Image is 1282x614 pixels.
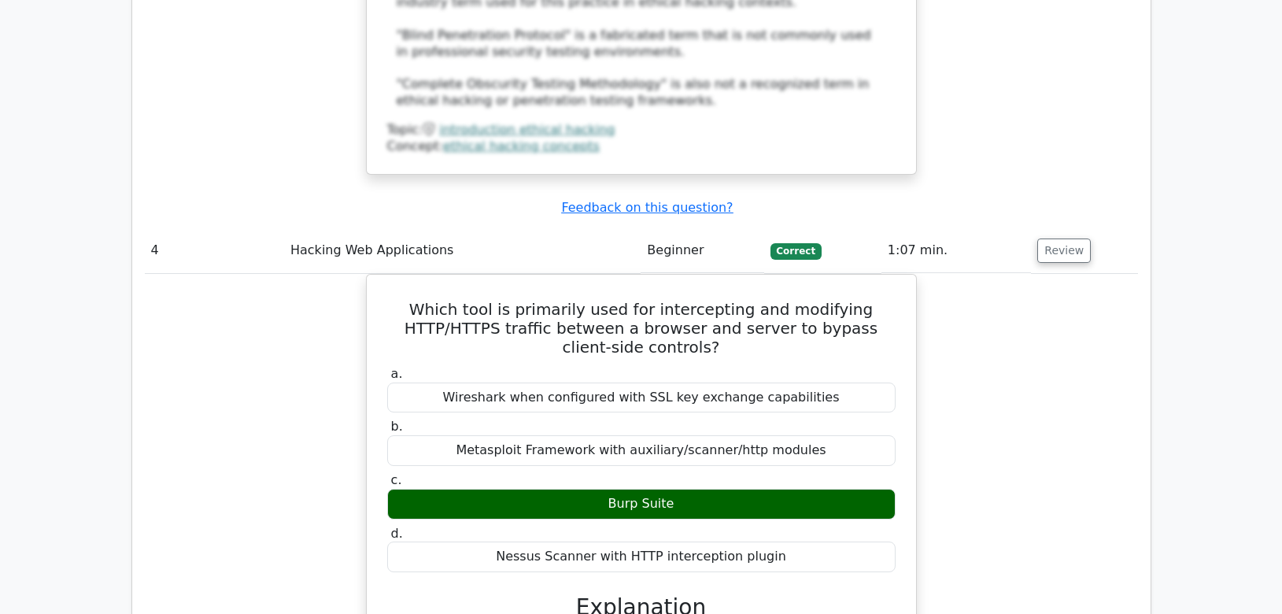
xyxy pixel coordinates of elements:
[561,200,733,215] a: Feedback on this question?
[387,122,896,139] div: Topic:
[284,228,641,273] td: Hacking Web Applications
[770,243,822,259] span: Correct
[391,472,402,487] span: c.
[145,228,284,273] td: 4
[881,228,1031,273] td: 1:07 min.
[387,542,896,572] div: Nessus Scanner with HTTP interception plugin
[1037,239,1091,263] button: Review
[386,300,897,357] h5: Which tool is primarily used for intercepting and modifying HTTP/HTTPS traffic between a browser ...
[439,122,615,137] a: introduction ethical hacking
[387,435,896,466] div: Metasploit Framework with auxiliary/scanner/http modules
[387,383,896,413] div: Wireshark when configured with SSL key exchange capabilities
[641,228,763,273] td: Beginner
[387,489,896,520] div: Burp Suite
[391,419,403,434] span: b.
[391,526,403,541] span: d.
[443,139,600,153] a: ethical hacking concepts
[391,366,403,381] span: a.
[387,139,896,155] div: Concept:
